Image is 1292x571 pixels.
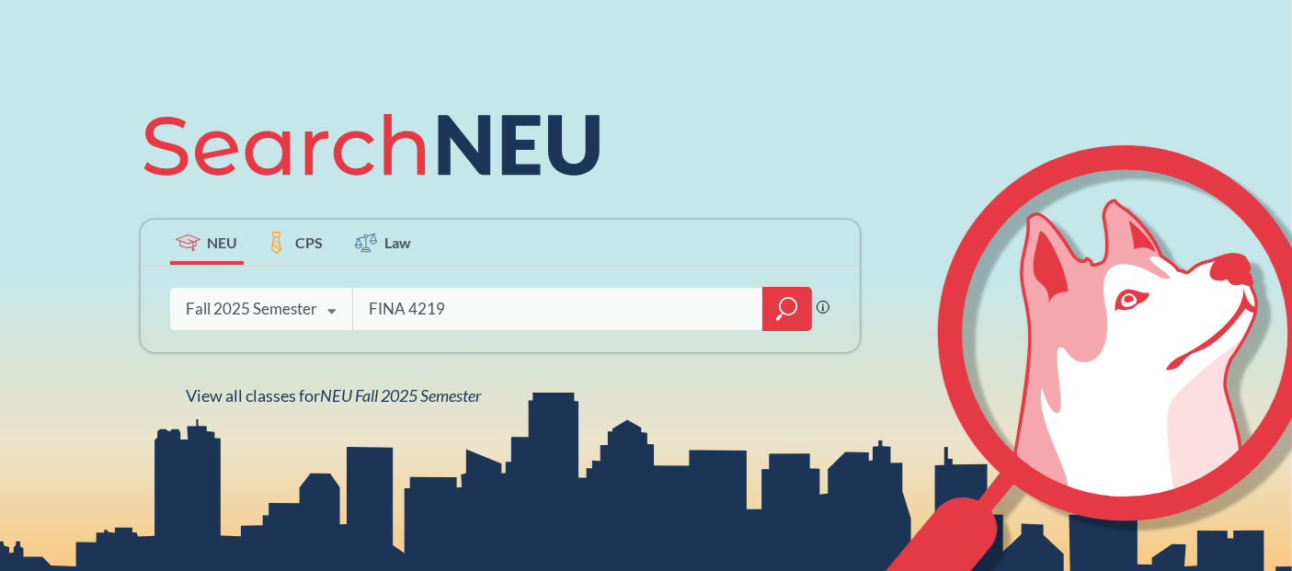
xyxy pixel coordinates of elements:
[295,232,323,253] span: CPS
[385,232,412,253] span: Law
[776,296,798,322] svg: magnifying glass
[187,385,482,405] span: View all classes for
[321,385,482,405] span: NEU Fall 2025 Semester
[762,287,812,331] div: magnifying glass
[207,232,237,253] span: NEU
[187,299,318,319] div: Fall 2025 Semester
[367,290,749,328] input: Class, professor, course number, "phrase"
